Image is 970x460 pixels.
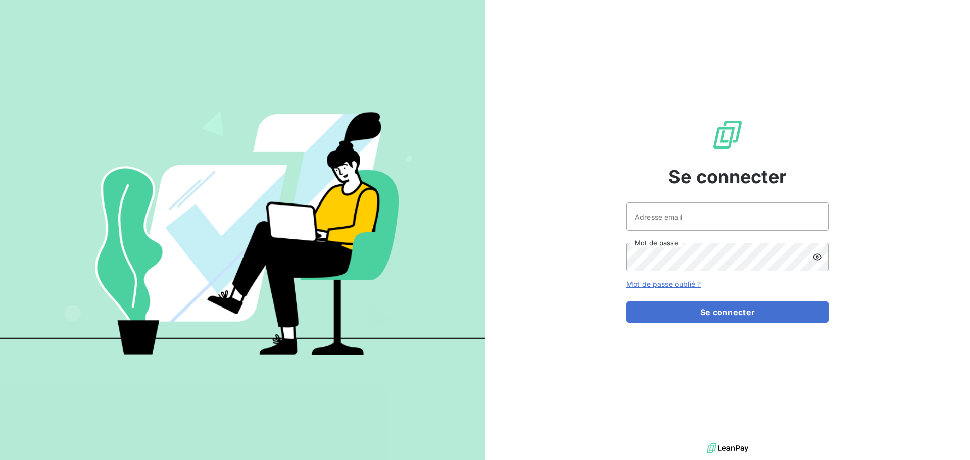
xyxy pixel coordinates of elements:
img: logo [707,441,748,456]
button: Se connecter [626,301,829,323]
span: Se connecter [668,163,787,190]
a: Mot de passe oublié ? [626,280,701,288]
input: placeholder [626,202,829,231]
img: Logo LeanPay [711,119,744,151]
